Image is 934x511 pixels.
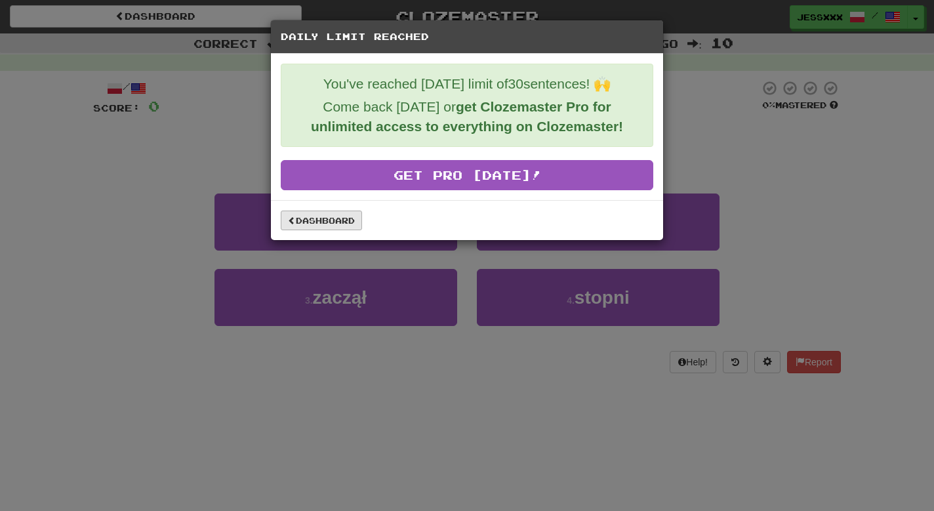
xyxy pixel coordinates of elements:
[281,211,362,230] a: Dashboard
[281,30,653,43] h5: Daily Limit Reached
[291,97,643,136] p: Come back [DATE] or
[291,74,643,94] p: You've reached [DATE] limit of 30 sentences! 🙌
[311,99,623,134] strong: get Clozemaster Pro for unlimited access to everything on Clozemaster!
[281,160,653,190] a: Get Pro [DATE]!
